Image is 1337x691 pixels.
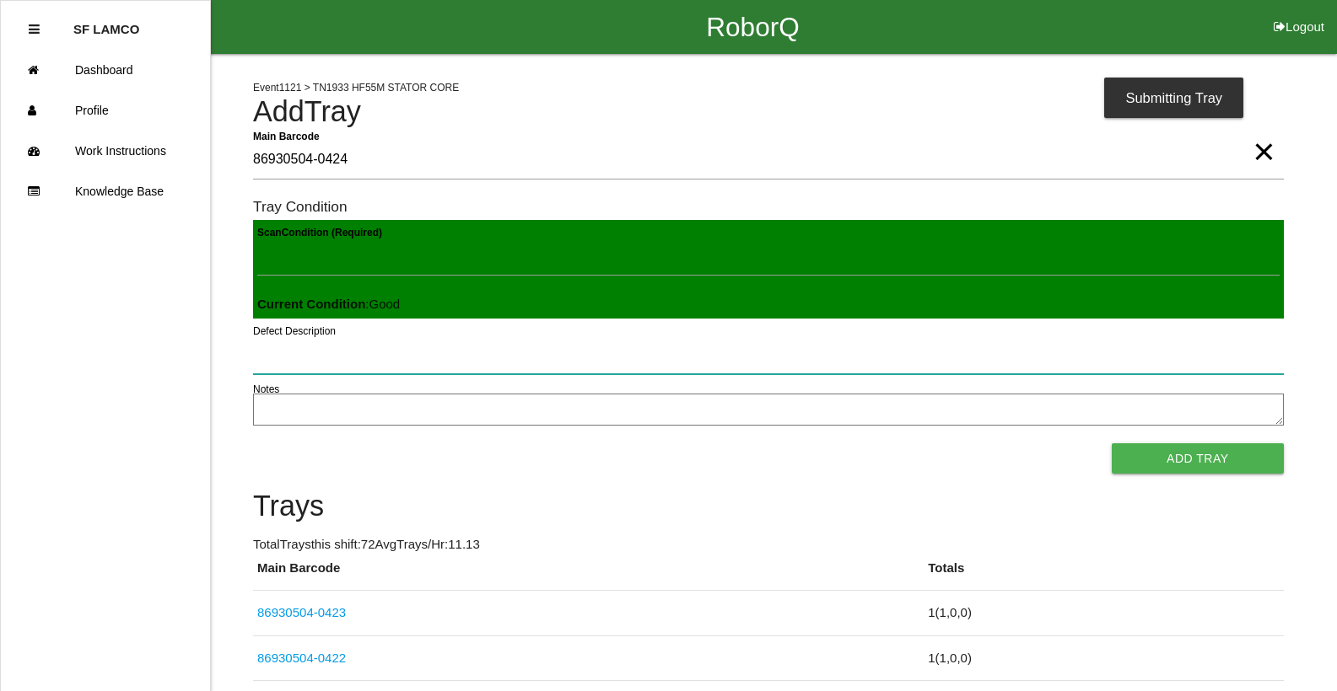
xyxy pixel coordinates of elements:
[257,227,382,238] b: Scan Condition (Required)
[257,651,346,665] a: 86930504-0422
[924,559,1283,591] th: Totals
[257,297,365,311] b: Current Condition
[253,82,459,94] span: Event 1121 > TN1933 HF55M STATOR CORE
[253,559,924,591] th: Main Barcode
[253,490,1284,522] h4: Trays
[1253,118,1275,152] span: Clear Input
[1112,443,1284,474] button: Add Tray
[1,90,210,131] a: Profile
[1,171,210,212] a: Knowledge Base
[253,130,320,142] b: Main Barcode
[257,297,400,311] span: : Good
[253,324,336,339] label: Defect Description
[924,635,1283,681] td: 1 ( 1 , 0 , 0 )
[29,9,40,50] div: Close
[253,535,1284,554] p: Total Trays this shift: 72 Avg Trays /Hr: 11.13
[253,382,279,397] label: Notes
[257,605,346,619] a: 86930504-0423
[253,199,1284,215] h6: Tray Condition
[1104,78,1243,118] div: Submitting Tray
[253,96,1284,128] h4: Add Tray
[1,131,210,171] a: Work Instructions
[73,9,139,36] p: SF LAMCO
[1,50,210,90] a: Dashboard
[924,591,1283,636] td: 1 ( 1 , 0 , 0 )
[253,141,1284,179] input: Required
